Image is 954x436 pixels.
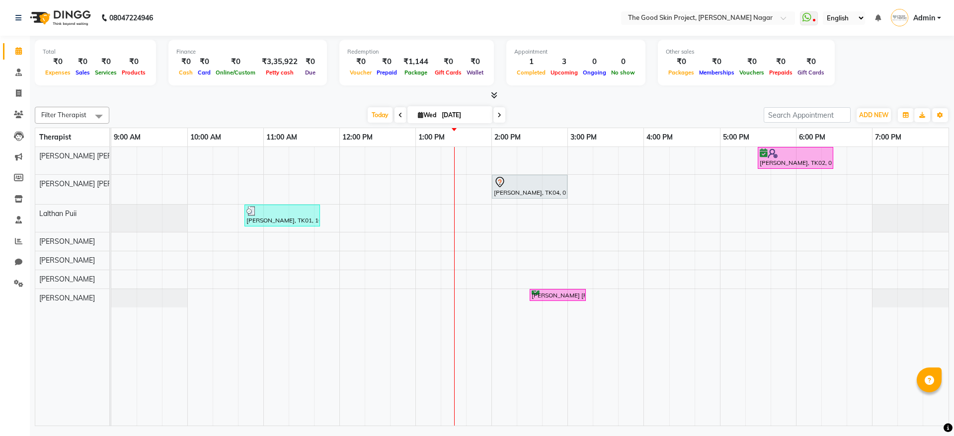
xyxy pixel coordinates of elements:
[859,111,888,119] span: ADD NEW
[92,69,119,76] span: Services
[873,130,904,145] a: 7:00 PM
[514,69,548,76] span: Completed
[891,9,908,26] img: Admin
[402,69,430,76] span: Package
[111,130,143,145] a: 9:00 AM
[303,69,318,76] span: Due
[195,56,213,68] div: ₹0
[464,56,486,68] div: ₹0
[464,69,486,76] span: Wallet
[759,148,832,167] div: [PERSON_NAME], TK02, 05:30 PM-06:30 PM, Massage Therapy - Deep Tissue Massage - 60 Min
[548,56,580,68] div: 3
[644,130,675,145] a: 4:00 PM
[580,56,609,68] div: 0
[531,291,585,300] div: [PERSON_NAME] [PERSON_NAME], TK03, 02:30 PM-03:15 PM, Obagi Blue Peel Facial
[767,69,795,76] span: Prepaids
[347,69,374,76] span: Voucher
[176,56,195,68] div: ₹0
[374,56,399,68] div: ₹0
[43,48,148,56] div: Total
[263,69,296,76] span: Petty cash
[666,56,697,68] div: ₹0
[492,130,523,145] a: 2:00 PM
[109,4,153,32] b: 08047224946
[913,13,935,23] span: Admin
[857,108,891,122] button: ADD NEW
[548,69,580,76] span: Upcoming
[432,69,464,76] span: Gift Cards
[374,69,399,76] span: Prepaid
[666,48,827,56] div: Other sales
[609,69,637,76] span: No show
[176,69,195,76] span: Cash
[119,56,148,68] div: ₹0
[737,69,767,76] span: Vouchers
[73,69,92,76] span: Sales
[737,56,767,68] div: ₹0
[213,69,258,76] span: Online/Custom
[340,130,375,145] a: 12:00 PM
[720,130,752,145] a: 5:00 PM
[245,206,319,225] div: [PERSON_NAME], TK01, 10:45 AM-11:45 AM, Massage Therapy - Deep Tissue Massage - 60 Min
[43,56,73,68] div: ₹0
[39,256,95,265] span: [PERSON_NAME]
[39,275,95,284] span: [PERSON_NAME]
[258,56,302,68] div: ₹3,35,922
[609,56,637,68] div: 0
[25,4,93,32] img: logo
[347,48,486,56] div: Redemption
[580,69,609,76] span: Ongoing
[764,107,851,123] input: Search Appointment
[213,56,258,68] div: ₹0
[176,48,319,56] div: Finance
[39,151,153,160] span: [PERSON_NAME] [PERSON_NAME]
[795,69,827,76] span: Gift Cards
[188,130,224,145] a: 10:00 AM
[666,69,697,76] span: Packages
[41,111,86,119] span: Filter Therapist
[439,108,488,123] input: 2025-09-03
[415,111,439,119] span: Wed
[264,130,300,145] a: 11:00 AM
[767,56,795,68] div: ₹0
[514,48,637,56] div: Appointment
[399,56,432,68] div: ₹1,144
[73,56,92,68] div: ₹0
[432,56,464,68] div: ₹0
[347,56,374,68] div: ₹0
[39,133,71,142] span: Therapist
[514,56,548,68] div: 1
[795,56,827,68] div: ₹0
[39,179,153,188] span: [PERSON_NAME] [PERSON_NAME]
[368,107,393,123] span: Today
[195,69,213,76] span: Card
[302,56,319,68] div: ₹0
[697,56,737,68] div: ₹0
[39,293,95,302] span: [PERSON_NAME]
[119,69,148,76] span: Products
[416,130,447,145] a: 1:00 PM
[796,130,828,145] a: 6:00 PM
[493,176,566,197] div: [PERSON_NAME], TK04, 02:00 PM-03:00 PM, Massage Therapy - Swedish Massage - 60 Min
[568,130,599,145] a: 3:00 PM
[697,69,737,76] span: Memberships
[39,209,77,218] span: Lalthan Puii
[43,69,73,76] span: Expenses
[39,237,95,246] span: [PERSON_NAME]
[92,56,119,68] div: ₹0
